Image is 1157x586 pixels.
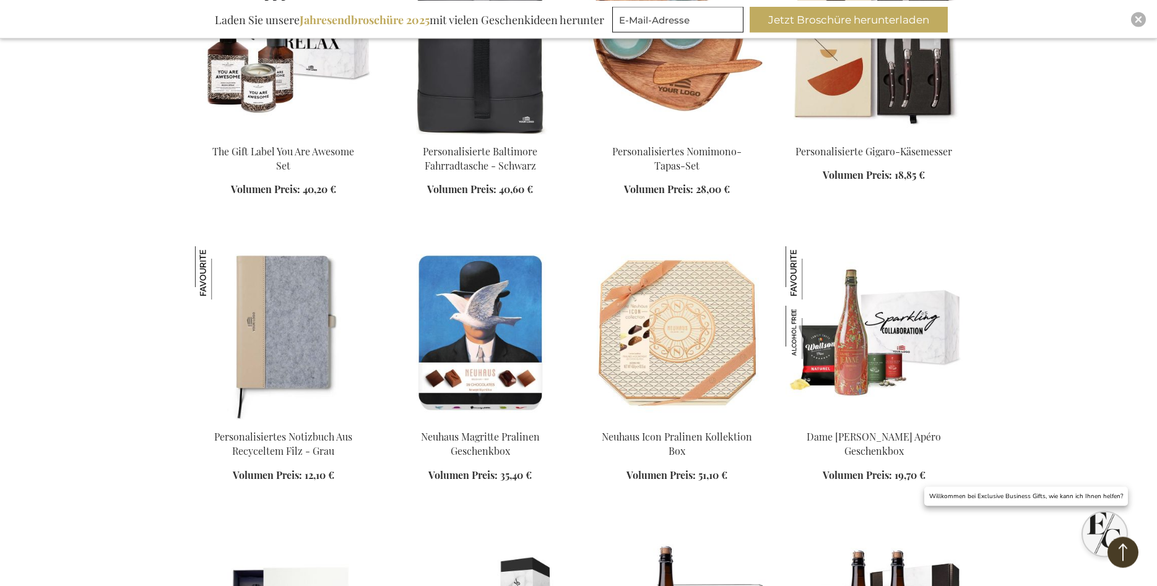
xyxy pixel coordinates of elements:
[231,183,300,196] span: Volumen Preis:
[428,468,498,481] span: Volumen Preis:
[233,468,334,483] a: Volumen Preis: 12,10 €
[1135,15,1142,23] img: Close
[214,430,352,457] a: Personalisiertes Notizbuch Aus Recyceltem Filz - Grau
[696,183,730,196] span: 28,00 €
[626,468,727,483] a: Volumen Preis: 51,10 €
[195,246,372,420] img: Personalised Recycled Felt Notebook - Grey
[786,306,839,359] img: Dame Jeanne Biermocktail Apéro Geschenkbox
[823,468,925,483] a: Volumen Preis: 19,70 €
[624,183,730,197] a: Volumen Preis: 28,00 €
[427,183,496,196] span: Volumen Preis:
[589,415,766,426] a: Neuhaus Icon Pralinen Kollektion Box - Exclusive Business Gifts
[423,145,537,172] a: Personalisierte Baltimore Fahrradtasche - Schwarz
[392,129,569,141] a: Personalised Baltimore Bike Bag - Black
[305,468,334,481] span: 12,10 €
[612,145,742,172] a: Personalisiertes Nomimono-Tapas-Set
[500,468,532,481] span: 35,40 €
[392,415,569,426] a: Neuhaus Magritte Pralinen Geschenkbox
[212,145,354,172] a: The Gift Label You Are Awesome Set
[589,129,766,141] a: Personalisiertes Nomimono-Tapas-Set
[612,6,743,32] input: E-Mail-Adresse
[895,168,925,181] span: 18,85 €
[786,246,839,299] img: Dame Jeanne Biermocktail Apéro Geschenkbox
[428,468,532,483] a: Volumen Preis: 35,40 €
[195,415,372,426] a: Personalised Recycled Felt Notebook - Grey Personalisiertes Notizbuch Aus Recyceltem Filz - Grau
[209,6,610,32] div: Laden Sie unsere mit vielen Geschenkideen herunter
[786,415,963,426] a: Dame Jeanne Biermocktail Apéro Geschenkbox Dame Jeanne Biermocktail Apéro Geschenkbox Dame Jeanne...
[300,12,430,27] b: Jahresendbroschüre 2025
[823,168,925,183] a: Volumen Preis: 18,85 €
[195,129,372,141] a: The Gift Label You Are Awesome Set
[427,183,533,197] a: Volumen Preis: 40,60 €
[795,145,952,158] a: Personalisierte Gigaro-Käsemesser
[589,246,766,420] img: Neuhaus Icon Pralinen Kollektion Box - Exclusive Business Gifts
[231,183,336,197] a: Volumen Preis: 40,20 €
[823,168,892,181] span: Volumen Preis:
[195,246,248,299] img: Personalisiertes Notizbuch Aus Recyceltem Filz - Grau
[698,468,727,481] span: 51,10 €
[421,430,540,457] a: Neuhaus Magritte Pralinen Geschenkbox
[626,468,696,481] span: Volumen Preis:
[392,246,569,420] img: Neuhaus Magritte Pralinen Geschenkbox
[1131,12,1146,27] div: Close
[624,183,693,196] span: Volumen Preis:
[895,468,925,481] span: 19,70 €
[499,183,533,196] span: 40,60 €
[303,183,336,196] span: 40,20 €
[823,468,892,481] span: Volumen Preis:
[612,6,747,36] form: marketing offers and promotions
[807,430,941,457] a: Dame [PERSON_NAME] Apéro Geschenkbox
[786,129,963,141] a: Personalised Gigaro Cheese Knives
[750,6,948,32] button: Jetzt Broschüre herunterladen
[233,468,302,481] span: Volumen Preis:
[786,246,963,420] img: Dame Jeanne Biermocktail Apéro Geschenkbox
[602,430,752,457] a: Neuhaus Icon Pralinen Kollektion Box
